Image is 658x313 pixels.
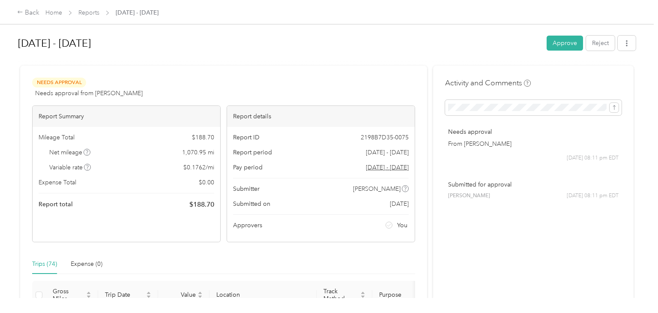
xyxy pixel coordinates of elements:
span: Report ID [233,133,260,142]
span: [PERSON_NAME] [353,184,401,193]
span: [DATE] 08:11 pm EDT [567,154,619,162]
span: $ 0.00 [199,178,214,187]
span: Value [165,291,196,298]
span: Submitter [233,184,260,193]
span: Approvers [233,221,262,230]
div: Back [17,8,39,18]
span: Purpose [379,291,423,298]
span: 1,070.95 mi [182,148,214,157]
button: Approve [547,36,583,51]
div: Trips (74) [32,259,57,269]
span: You [397,221,407,230]
button: Reject [586,36,615,51]
iframe: Everlance-gr Chat Button Frame [610,265,658,313]
span: [DATE] 08:11 pm EDT [567,192,619,200]
span: Needs Approval [32,78,86,87]
span: caret-down [86,294,91,299]
span: Expense Total [39,178,76,187]
span: [DATE] - [DATE] [366,148,409,157]
span: Variable rate [49,163,91,172]
span: caret-up [86,290,91,295]
span: $ 188.70 [189,199,214,210]
span: caret-down [197,294,203,299]
span: caret-up [146,290,151,295]
span: Pay period [233,163,263,172]
h1: Sep 1 - 30, 2025 [18,33,541,54]
p: From [PERSON_NAME] [448,139,619,148]
th: Trip Date [98,281,158,310]
span: caret-up [360,290,365,295]
span: Needs approval from [PERSON_NAME] [35,89,143,98]
span: $ 0.1762 / mi [183,163,214,172]
span: $ 188.70 [192,133,214,142]
p: Needs approval [448,127,619,136]
h4: Activity and Comments [445,78,531,88]
p: Submitted for approval [448,180,619,189]
span: caret-down [360,294,365,299]
a: Reports [78,9,99,16]
span: Track Method [323,288,359,302]
span: caret-down [146,294,151,299]
span: Report period [233,148,272,157]
span: [DATE] [390,199,409,208]
a: Home [45,9,62,16]
span: Net mileage [49,148,91,157]
span: 2198B7D35-0075 [361,133,409,142]
th: Track Method [317,281,372,310]
span: caret-up [197,290,203,295]
th: Location [209,281,317,310]
div: Expense (0) [71,259,102,269]
span: Mileage Total [39,133,75,142]
span: Report total [39,200,73,209]
th: Gross Miles [46,281,98,310]
span: [PERSON_NAME] [448,192,490,200]
th: Value [158,281,209,310]
div: Report Summary [33,106,220,127]
th: Purpose [372,281,437,310]
span: Submitted on [233,199,270,208]
span: Gross Miles [53,288,84,302]
span: Trip Date [105,291,144,298]
span: Go to pay period [366,163,409,172]
div: Report details [227,106,415,127]
span: [DATE] - [DATE] [116,8,159,17]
